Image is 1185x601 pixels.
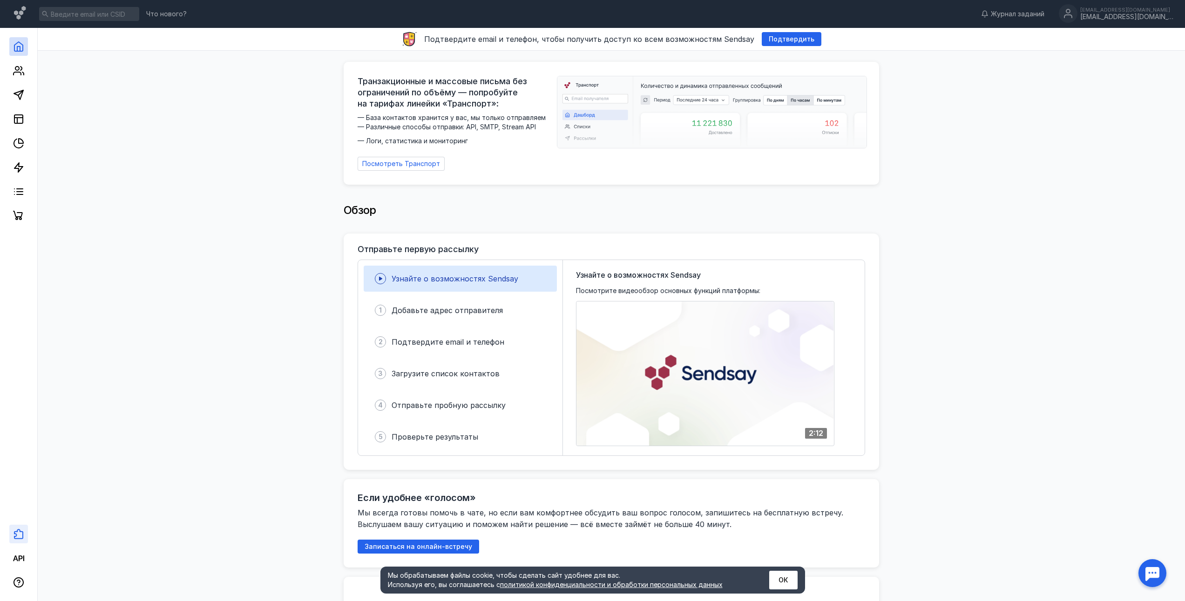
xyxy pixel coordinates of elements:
[358,542,479,550] a: Записаться на онлайн-встречу
[344,203,376,217] span: Обзор
[362,160,440,168] span: Посмотреть Транспорт
[358,508,846,529] span: Мы всегда готовы помочь в чате, но если вам комфортнее обсудить ваш вопрос голосом, запишитесь на...
[576,269,701,280] span: Узнайте о возможностях Sendsay
[146,11,187,17] span: Что нового?
[365,543,472,551] span: Записаться на онлайн-встречу
[142,11,191,17] a: Что нового?
[576,286,760,295] span: Посмотрите видеообзор основных функций платформы:
[388,571,746,589] div: Мы обрабатываем файлы cookie, чтобы сделать сайт удобнее для вас. Используя его, вы соглашаетесь c
[500,581,723,588] a: политикой конфиденциальности и обработки персональных данных
[358,76,551,109] span: Транзакционные и массовые письма без ограничений по объёму — попробуйте на тарифах линейки «Транс...
[358,113,551,146] span: — База контактов хранится у вас, мы только отправляем — Различные способы отправки: API, SMTP, St...
[392,401,506,410] span: Отправьте пробную рассылку
[424,34,754,44] span: Подтвердите email и телефон, чтобы получить доступ ко всем возможностям Sendsay
[392,369,500,378] span: Загрузите список контактов
[805,428,827,439] div: 2:12
[358,492,476,503] h2: Если удобнее «голосом»
[769,35,814,43] span: Подтвердить
[392,274,518,283] span: Узнайте о возможностях Sendsay
[1080,13,1173,21] div: [EMAIL_ADDRESS][DOMAIN_NAME]
[379,432,383,441] span: 5
[762,32,821,46] button: Подтвердить
[379,306,382,315] span: 1
[358,245,479,254] h3: Отправьте первую рассылку
[378,369,383,378] span: 3
[557,76,867,148] img: dashboard-transport-banner
[976,9,1049,19] a: Журнал заданий
[358,540,479,554] button: Записаться на онлайн-встречу
[392,306,503,315] span: Добавьте адрес отправителя
[1080,7,1173,13] div: [EMAIL_ADDRESS][DOMAIN_NAME]
[378,401,383,410] span: 4
[392,337,504,347] span: Подтвердите email и телефон
[379,337,383,347] span: 2
[392,432,478,441] span: Проверьте результаты
[358,157,445,171] a: Посмотреть Транспорт
[769,571,798,589] button: ОК
[39,7,139,21] input: Введите email или CSID
[991,9,1044,19] span: Журнал заданий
